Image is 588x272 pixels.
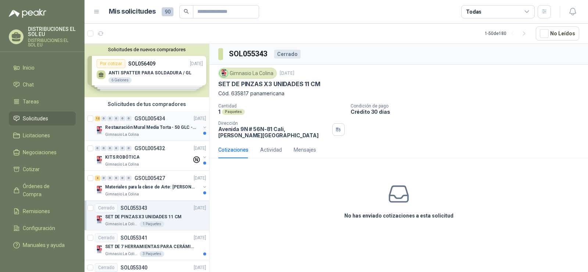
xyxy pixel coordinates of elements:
span: Solicitudes [23,114,48,123]
p: GSOL005427 [135,176,165,181]
div: Solicitudes de tus compradores [85,97,209,111]
span: Órdenes de Compra [23,182,69,198]
div: Cotizaciones [218,146,248,154]
p: SOL055343 [121,205,147,211]
a: CerradoSOL055341[DATE] Company LogoSET DE 7 HERRAMIENTAS PARA CERÁMICA, AMARILLASGimnasio La Coli... [85,230,209,260]
p: SET DE PINZAS X3 UNIDADES 11 CM [105,213,182,220]
p: Gimnasio La Colina [105,251,138,257]
p: Gimnasio La Colina [105,191,139,197]
img: Company Logo [95,186,104,194]
span: 90 [162,7,173,16]
p: Materiales para la clase de Arte: [PERSON_NAME] [105,184,197,191]
div: 1 Paquetes [140,221,164,227]
p: KITS ROBÓTICA [105,154,139,161]
a: Tareas [9,95,76,109]
p: DISTRIBUCIONES EL SOL EU [28,38,76,47]
div: 0 [114,146,119,151]
span: Negociaciones [23,148,57,156]
p: 1 [218,109,220,115]
div: Cerrado [274,50,301,59]
a: Cotizar [9,162,76,176]
a: 2 0 0 0 0 0 GSOL005427[DATE] Company LogoMateriales para la clase de Arte: [PERSON_NAME]Gimnasio ... [95,174,208,197]
h3: SOL055343 [229,48,268,60]
p: [DATE] [194,234,206,241]
span: Inicio [23,64,35,72]
p: [DATE] [194,264,206,271]
a: Manuales y ayuda [9,238,76,252]
p: Gimnasio La Colina [105,162,139,167]
div: Mensajes [294,146,316,154]
div: Cerrado [95,263,118,272]
p: Avenida 9N # 56N-81 Cali , [PERSON_NAME][GEOGRAPHIC_DATA] [218,126,329,138]
button: No Leídos [536,27,579,40]
div: 0 [120,116,125,121]
div: Todas [466,8,481,16]
div: Actividad [260,146,282,154]
p: [DATE] [194,115,206,122]
a: Negociaciones [9,145,76,159]
h3: No has enviado cotizaciones a esta solicitud [344,212,453,220]
div: 0 [120,176,125,181]
a: Solicitudes [9,112,76,126]
span: Tareas [23,98,39,106]
p: SET DE PINZAS X3 UNIDADES 11 CM [218,80,320,88]
div: Solicitudes de nuevos compradoresPor cotizarSOL056409[DATE] ANTI SPATTER PARA SOLDADURA / GL6 Gal... [85,44,209,97]
img: Logo peakr [9,9,46,18]
div: Cerrado [95,233,118,242]
span: Licitaciones [23,131,50,139]
div: 1 - 50 de 180 [485,28,530,39]
p: Crédito 30 días [351,109,585,115]
p: [DATE] [194,175,206,182]
p: GSOL005434 [135,116,165,121]
div: 0 [126,116,132,121]
div: 0 [120,146,125,151]
p: SOL055341 [121,235,147,240]
img: Company Logo [95,245,104,254]
div: 3 Paquetes [140,251,164,257]
div: 0 [95,146,100,151]
div: 0 [126,176,132,181]
div: 0 [107,116,113,121]
p: GSOL005432 [135,146,165,151]
div: 0 [114,116,119,121]
p: Cantidad [218,103,345,109]
img: Company Logo [95,156,104,165]
span: Manuales y ayuda [23,241,65,249]
div: Gimnasio La Colina [218,68,277,79]
div: Cerrado [95,204,118,212]
span: Chat [23,81,34,89]
div: 12 [95,116,100,121]
p: Gimnasio La Colina [105,221,138,227]
div: 0 [101,176,107,181]
div: 2 [95,176,100,181]
span: search [184,9,189,14]
img: Company Logo [95,126,104,135]
p: [DATE] [280,70,294,77]
a: CerradoSOL055343[DATE] Company LogoSET DE PINZAS X3 UNIDADES 11 CMGimnasio La Colina1 Paquetes [85,201,209,230]
a: Inicio [9,61,76,75]
div: 0 [101,116,107,121]
p: SOL055340 [121,265,147,270]
p: [DATE] [194,145,206,152]
p: DISTRIBUCIONES EL SOL EU [28,27,76,37]
div: Paquetes [222,109,245,115]
a: Configuración [9,221,76,235]
p: [DATE] [194,205,206,212]
button: Solicitudes de nuevos compradores [87,47,206,52]
p: Dirección [218,121,329,126]
p: Restauración Mural Media Torta - 50 GLC - URGENTE [105,124,197,131]
span: Configuración [23,224,55,232]
div: 0 [126,146,132,151]
div: 0 [107,146,113,151]
div: 0 [114,176,119,181]
h1: Mis solicitudes [109,6,156,17]
a: 0 0 0 0 0 0 GSOL005432[DATE] Company LogoKITS ROBÓTICAGimnasio La Colina [95,144,208,167]
a: 12 0 0 0 0 0 GSOL005434[DATE] Company LogoRestauración Mural Media Torta - 50 GLC - URGENTEGimnas... [95,114,208,138]
p: Gimnasio La Colina [105,132,139,138]
a: Órdenes de Compra [9,179,76,201]
span: Cotizar [23,165,40,173]
a: Remisiones [9,204,76,218]
img: Company Logo [95,215,104,224]
span: Remisiones [23,207,50,215]
img: Company Logo [220,69,228,77]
